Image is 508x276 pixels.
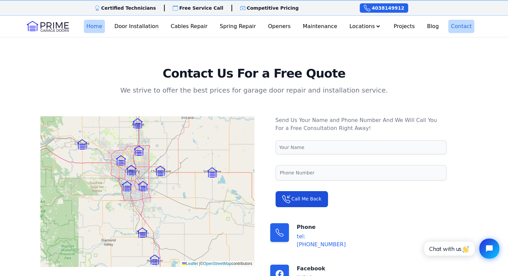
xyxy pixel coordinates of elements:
[297,265,345,273] p: Facebook
[424,20,441,33] a: Blog
[101,5,156,11] p: Certified Technicians
[276,140,447,154] input: Your Name
[77,139,87,149] img: Marker
[84,20,105,33] a: Home
[133,118,143,128] img: Marker
[40,67,468,80] h2: Contact Us For a Free Quote
[134,146,144,156] img: Marker
[276,191,328,207] button: Call Me Back
[297,233,346,248] a: tel:[PHONE_NUMBER]
[112,20,161,33] a: Door Installation
[199,261,200,266] span: |
[300,20,340,33] a: Maintenance
[347,20,384,33] button: Locations
[126,165,136,175] img: Marker
[265,20,293,33] a: Openers
[276,116,447,132] p: Send Us Your Name and Phone Number And We Will Call You For a Free Consultation Right Away!
[137,228,147,238] img: Marker
[217,20,259,33] a: Spring Repair
[116,155,126,165] img: Marker
[276,165,447,180] input: Phone Number
[155,166,165,176] img: Marker
[150,255,160,265] img: Marker
[138,181,148,191] img: Marker
[203,261,231,266] a: OpenStreetMap
[207,167,217,177] img: Marker
[297,223,346,231] p: Phone
[247,5,299,11] p: Competitive Pricing
[180,261,254,267] div: © contributors
[168,20,210,33] a: Cables Repair
[360,3,408,13] a: 4038149912
[40,86,468,95] p: We strive to offer the best prices for garage door repair and installation service.
[122,181,132,191] img: Marker
[179,5,223,11] p: Free Service Call
[417,233,505,264] iframe: Tidio Chat
[391,20,417,33] a: Projects
[448,20,474,33] a: Contact
[182,261,198,266] a: Leaflet
[27,21,69,32] img: Logo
